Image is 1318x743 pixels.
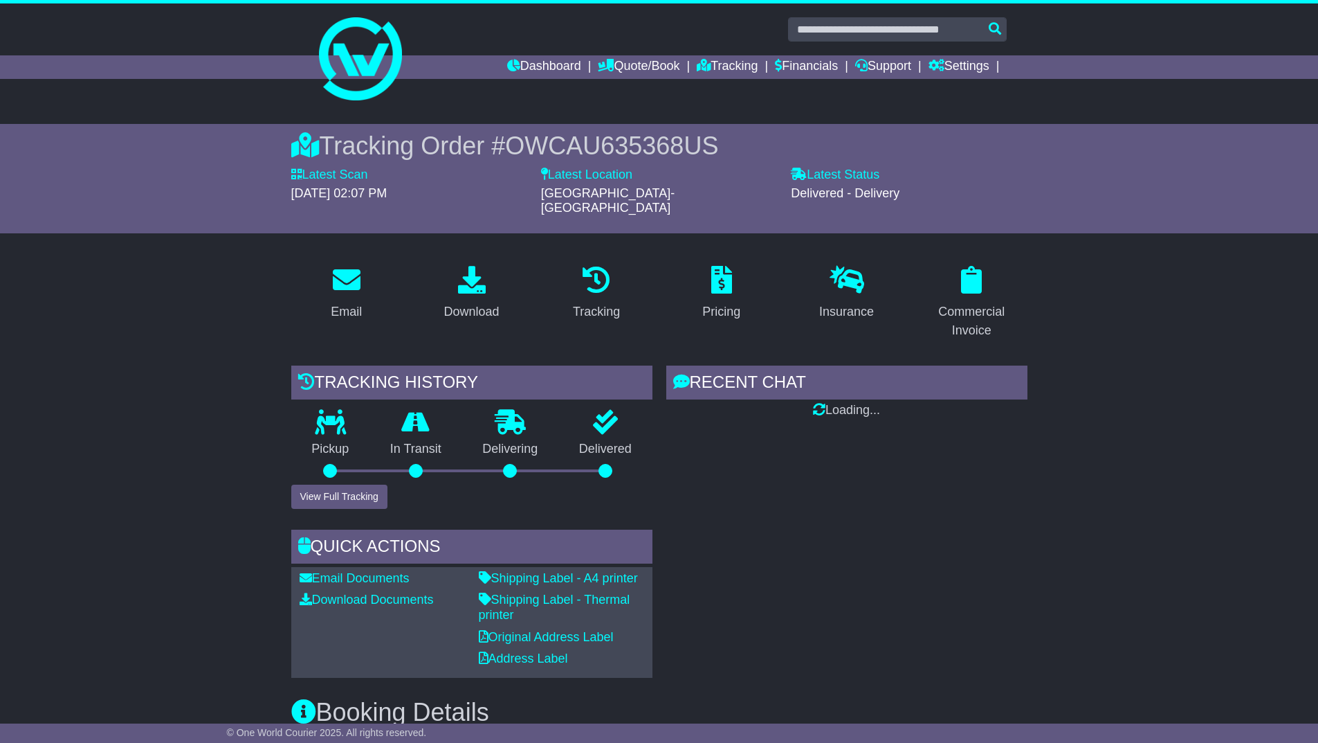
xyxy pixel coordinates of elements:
div: Quick Actions [291,530,652,567]
a: Tracking [564,261,629,326]
a: Pricing [693,261,749,326]
div: Insurance [819,303,874,321]
a: Commercial Invoice [916,261,1027,345]
a: Settings [928,55,989,79]
a: Shipping Label - Thermal printer [479,593,630,622]
a: Download Documents [300,593,434,607]
h3: Booking Details [291,699,1027,726]
div: RECENT CHAT [666,366,1027,403]
span: © One World Courier 2025. All rights reserved. [227,727,427,738]
div: Pricing [702,303,740,321]
label: Latest Location [541,168,632,183]
label: Latest Scan [291,168,368,183]
div: Loading... [666,403,1027,418]
a: Support [855,55,911,79]
p: Pickup [291,442,370,457]
div: Email [331,303,362,321]
a: Shipping Label - A4 printer [479,571,638,585]
div: Tracking Order # [291,131,1027,161]
a: Tracking [697,55,758,79]
label: Latest Status [791,168,879,183]
a: Email [322,261,371,326]
p: Delivering [462,442,559,457]
p: In Transit [369,442,462,457]
span: Delivered - Delivery [791,186,899,200]
span: [DATE] 02:07 PM [291,186,387,200]
a: Original Address Label [479,630,614,644]
a: Quote/Book [598,55,679,79]
a: Financials [775,55,838,79]
div: Tracking [573,303,620,321]
a: Address Label [479,652,568,665]
a: Dashboard [507,55,581,79]
button: View Full Tracking [291,485,387,509]
a: Insurance [810,261,883,326]
p: Delivered [558,442,652,457]
a: Email Documents [300,571,410,585]
div: Download [443,303,499,321]
span: OWCAU635368US [505,132,718,160]
div: Tracking history [291,366,652,403]
span: [GEOGRAPHIC_DATA]-[GEOGRAPHIC_DATA] [541,186,675,215]
a: Download [434,261,508,326]
div: Commercial Invoice [925,303,1018,340]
